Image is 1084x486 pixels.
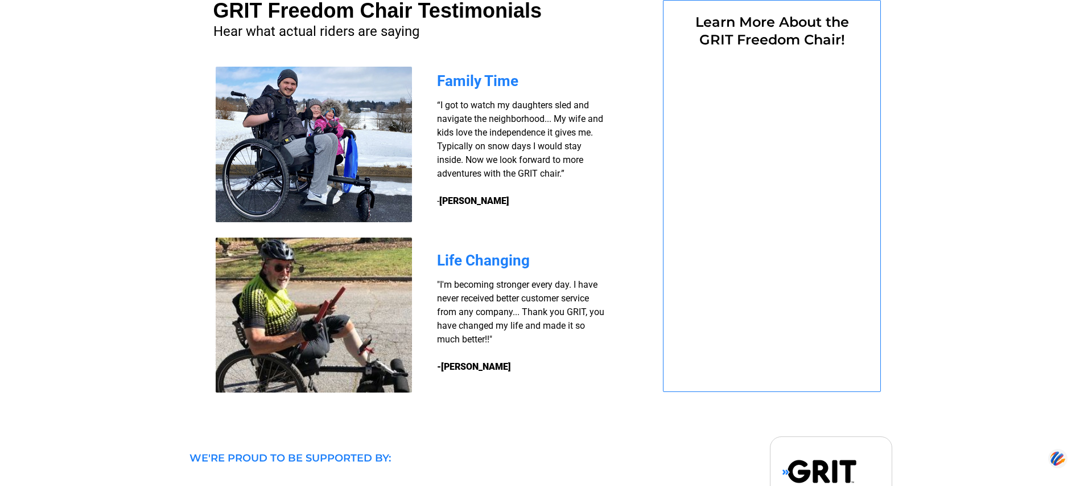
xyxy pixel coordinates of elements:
[437,252,530,269] span: Life Changing
[437,100,603,206] span: “I got to watch my daughters sled and navigate the neighborhood... My wife and kids love the inde...
[1048,448,1067,469] img: svg+xml;base64,PHN2ZyB3aWR0aD0iNDQiIGhlaWdodD0iNDQiIHZpZXdCb3g9IjAgMCA0NCA0NCIgZmlsbD0ibm9uZSIgeG...
[437,279,604,345] span: "I'm becoming stronger every day. I have never received better customer service from any company....
[439,195,509,206] strong: [PERSON_NAME]
[213,23,419,39] span: Hear what actual riders are saying
[189,452,391,464] span: WE'RE PROUD TO BE SUPPORTED BY:
[695,14,849,48] span: Learn More About the GRIT Freedom Chair!
[437,72,518,89] span: Family Time
[437,361,511,372] strong: -[PERSON_NAME]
